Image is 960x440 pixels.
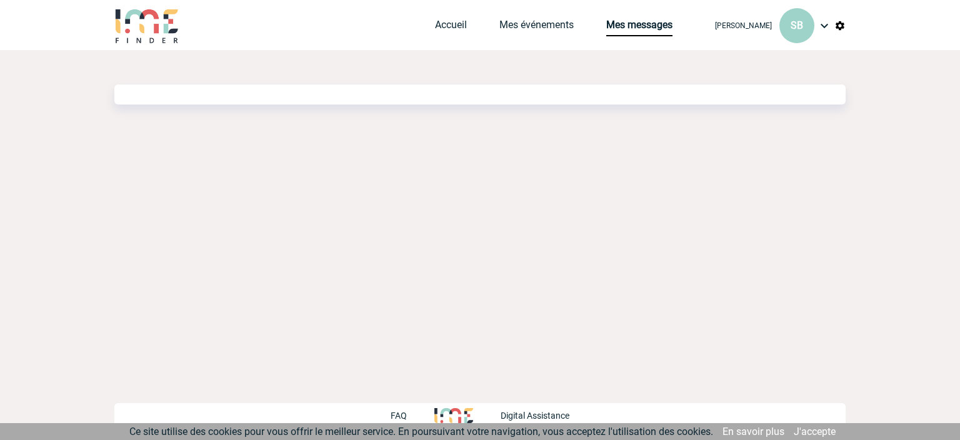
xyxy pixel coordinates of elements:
[499,19,574,36] a: Mes événements
[606,19,672,36] a: Mes messages
[434,408,473,423] img: http://www.idealmeetingsevents.fr/
[435,19,467,36] a: Accueil
[391,411,407,421] p: FAQ
[791,19,803,31] span: SB
[114,8,179,43] img: IME-Finder
[129,426,713,437] span: Ce site utilise des cookies pour vous offrir le meilleur service. En poursuivant votre navigation...
[722,426,784,437] a: En savoir plus
[501,411,569,421] p: Digital Assistance
[715,21,772,30] span: [PERSON_NAME]
[391,409,434,421] a: FAQ
[794,426,836,437] a: J'accepte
